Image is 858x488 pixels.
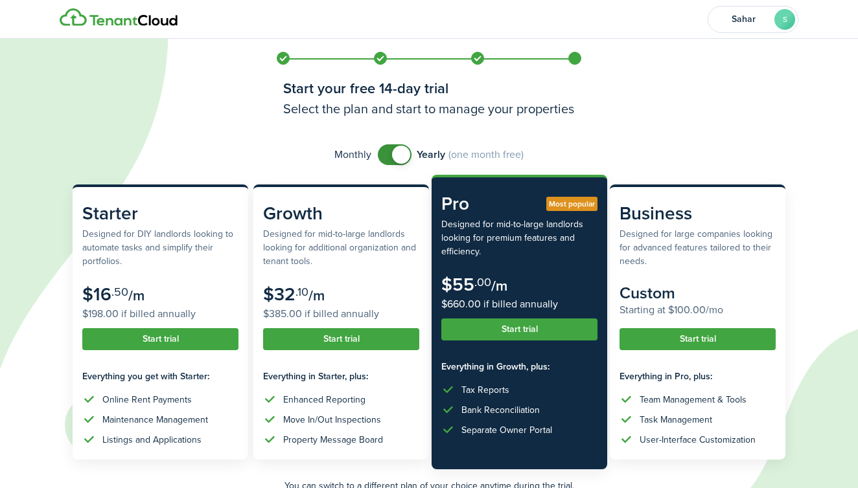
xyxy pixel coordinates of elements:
subscription-pricing-card-features-title: Everything in Starter, plus: [263,370,419,383]
div: Separate Owner Portal [461,423,552,437]
subscription-pricing-card-price-annual: $660.00 if billed annually [441,296,597,312]
subscription-pricing-card-price-annual: Starting at $100.00/mo [620,302,776,318]
img: Logo [60,8,178,27]
h3: Select the plan and start to manage your properties [283,99,575,118]
subscription-pricing-card-description: Designed for large companies looking for advanced features tailored to their needs. [620,227,776,268]
subscription-pricing-card-title: Growth [263,200,419,227]
div: Online Rent Payments [102,393,192,406]
subscription-pricing-card-title: Business [620,200,776,227]
div: Listings and Applications [102,433,202,447]
button: Open menu [708,6,798,33]
subscription-pricing-card-description: Designed for mid-to-large landlords looking for additional organization and tenant tools. [263,227,419,268]
subscription-pricing-card-price-cents: .50 [111,283,128,300]
div: Property Message Board [283,433,383,447]
div: Team Management & Tools [640,393,747,406]
div: Bank Reconciliation [461,403,540,417]
button: Start trial [82,328,238,350]
div: Tax Reports [461,383,509,397]
button: Start trial [263,328,419,350]
div: User-Interface Customization [640,433,756,447]
div: Maintenance Management [102,413,208,427]
avatar-text: S [774,9,795,30]
subscription-pricing-card-title: Starter [82,200,238,227]
subscription-pricing-card-price-annual: $385.00 if billed annually [263,306,419,322]
subscription-pricing-card-price-amount: $32 [263,281,296,307]
subscription-pricing-card-features-title: Everything you get with Starter: [82,370,238,383]
subscription-pricing-card-price-period: /m [128,285,145,306]
subscription-pricing-card-price-period: /m [491,275,507,296]
subscription-pricing-card-description: Designed for mid-to-large landlords looking for premium features and efficiency. [441,217,597,258]
subscription-pricing-card-price-annual: $198.00 if billed annually [82,306,238,322]
button: Start trial [620,328,776,350]
subscription-pricing-card-description: Designed for DIY landlords looking to automate tasks and simplify their portfolios. [82,227,238,268]
subscription-pricing-card-price-cents: .10 [296,283,308,300]
subscription-pricing-card-price-period: /m [308,285,325,306]
subscription-pricing-card-price-cents: .00 [474,274,491,291]
span: Monthly [334,147,371,162]
subscription-pricing-card-price-amount: Custom [620,281,675,305]
button: Start trial [441,318,597,340]
span: Most popular [549,198,595,210]
subscription-pricing-card-title: Pro [441,190,597,217]
div: Move In/Out Inspections [283,413,381,427]
span: Sahar [717,15,769,24]
subscription-pricing-card-price-amount: $16 [82,281,111,307]
div: Enhanced Reporting [283,393,365,406]
div: Task Management [640,413,712,427]
subscription-pricing-card-price-amount: $55 [441,271,474,298]
h1: Start your free 14-day trial [283,78,575,99]
subscription-pricing-card-features-title: Everything in Growth, plus: [441,360,597,373]
subscription-pricing-card-features-title: Everything in Pro, plus: [620,370,776,383]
